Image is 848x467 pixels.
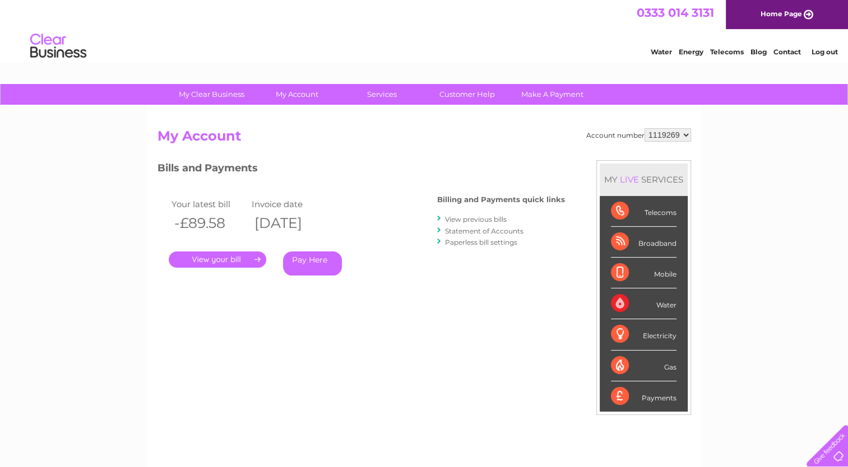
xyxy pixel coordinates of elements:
div: Water [611,288,676,319]
div: Mobile [611,258,676,288]
div: Telecoms [611,196,676,227]
a: Log out [811,48,837,56]
div: Account number [586,128,691,142]
div: MY SERVICES [600,164,688,195]
div: Electricity [611,319,676,350]
img: logo.png [30,29,87,63]
a: Paperless bill settings [445,238,517,246]
a: My Clear Business [165,84,258,105]
a: Pay Here [283,251,342,275]
div: Broadband [611,227,676,258]
div: Gas [611,351,676,381]
h3: Bills and Payments [157,160,565,180]
a: Energy [679,48,703,56]
h4: Billing and Payments quick links [437,195,565,204]
h2: My Account [157,128,691,150]
div: Payments [611,381,676,412]
div: LIVE [618,174,641,185]
td: Invoice date [249,197,330,212]
a: Services [336,84,428,105]
th: [DATE] [249,212,330,235]
a: Telecoms [710,48,744,56]
a: Statement of Accounts [445,227,523,235]
a: 0333 014 3131 [637,6,714,20]
a: Customer Help [421,84,513,105]
a: Blog [750,48,767,56]
a: My Account [251,84,343,105]
a: View previous bills [445,215,507,223]
a: Water [651,48,672,56]
a: Contact [773,48,801,56]
a: . [169,251,266,268]
a: Make A Payment [506,84,599,105]
th: -£89.58 [169,212,249,235]
div: Clear Business is a trading name of Verastar Limited (registered in [GEOGRAPHIC_DATA] No. 3667643... [160,6,689,54]
td: Your latest bill [169,197,249,212]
